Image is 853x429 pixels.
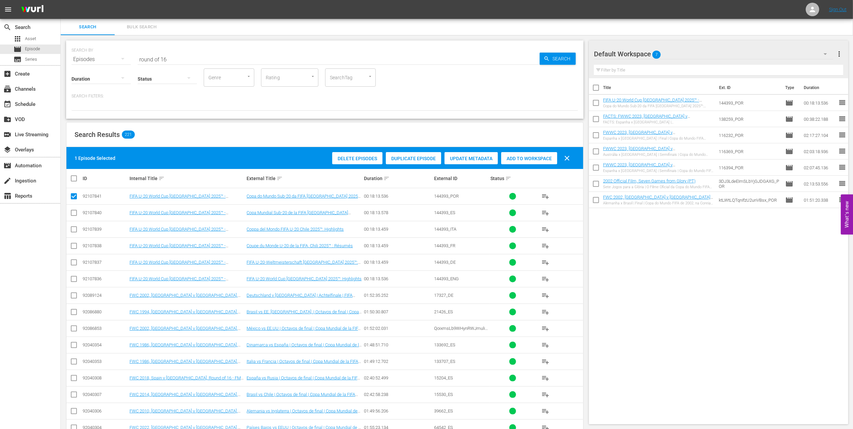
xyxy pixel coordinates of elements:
div: 02:42:58.238 [364,392,432,397]
span: Bulk Search [119,23,165,31]
a: FIFA U-20-Weltmeisterschaft [GEOGRAPHIC_DATA] 2025™: Highlights [247,260,361,270]
span: reorder [838,131,846,139]
span: playlist_add [541,258,549,266]
div: 92040353 [83,359,127,364]
a: FWC 2002, [GEOGRAPHIC_DATA] v [GEOGRAPHIC_DATA], Round of 16 - FMR (DE) [130,293,240,303]
span: 15530_ES [434,392,453,397]
div: External Title [247,174,362,182]
button: playlist_add [537,238,553,254]
div: Austrália x [GEOGRAPHIC_DATA] | Semifinais | Copa do Mundo FIFA Feminina de 2023, em [GEOGRAPHIC_... [603,152,713,157]
div: 92107836 [83,276,127,281]
div: FACTS: Espanha x [GEOGRAPHIC_DATA] | [GEOGRAPHIC_DATA]/[GEOGRAPHIC_DATA] 2023 [603,120,713,124]
a: Coupe du Monde U-20 de la FIFA, Chili 2025™ : Résumés [247,243,353,248]
span: reorder [838,98,846,107]
div: Status [490,174,535,182]
span: Search [550,53,576,65]
a: FWWC 2023, [GEOGRAPHIC_DATA] v [GEOGRAPHIC_DATA], Final - FMR (PT) [603,130,676,140]
span: more_vert [835,50,843,58]
span: sort [277,175,283,181]
span: 144393_ENG [434,276,459,281]
div: 92086880 [83,309,127,314]
th: Title [603,78,715,97]
div: 92107839 [83,227,127,232]
div: Copa do Mundo Sub-20 da FIFA [GEOGRAPHIC_DATA] 2025™: Melhores Momentos [603,104,713,108]
span: Episode [785,99,793,107]
div: Duration [364,174,432,182]
span: 144393_DE [434,260,456,265]
div: 00:18:13.578 [364,210,432,215]
span: Asset [13,35,22,43]
button: playlist_add [537,221,553,237]
span: playlist_add [541,374,549,382]
a: FWC 2010, [GEOGRAPHIC_DATA] v [GEOGRAPHIC_DATA], Round of 16 - FMR (ES) [130,408,240,419]
span: playlist_add [541,308,549,316]
span: playlist_add [541,192,549,200]
div: Espanha x [GEOGRAPHIC_DATA] | Semifinais | Copa do Mundo FIFA Feminina de 2023, em [GEOGRAPHIC_DA... [603,169,713,173]
span: Live Streaming [3,131,11,139]
a: Sign Out [829,7,847,12]
span: Channels [3,85,11,93]
span: 39662_ES [434,408,453,413]
span: 144393_ES [434,210,455,215]
div: Alemanha x Brasil | Final | Copa do Mundo FIFA de 2002, na Coreia e no [GEOGRAPHIC_DATA] | Jogo C... [603,201,713,205]
div: 00:18:13.459 [364,243,432,248]
div: Espanha x [GEOGRAPHIC_DATA] | Final | Copa do Mundo FIFA Feminina de 2023, em [GEOGRAPHIC_DATA] e... [603,136,713,141]
button: Update Metadata [445,152,498,164]
button: playlist_add [537,271,553,287]
td: 02:17:27.104 [801,127,838,143]
div: Default Workspace [594,45,833,63]
span: Update Metadata [445,156,498,161]
div: 1 Episode Selected [75,155,115,162]
div: 92040354 [83,342,127,347]
span: 144393_POR [434,194,459,199]
img: ans4CAIJ8jUAAAAAAAAAAAAAAAAAAAAAAAAgQb4GAAAAAAAAAAAAAAAAAAAAAAAAJMjXAAAAAAAAAAAAAAAAAAAAAAAAgAT5G... [16,2,49,18]
a: FWC 1986, [GEOGRAPHIC_DATA] v [GEOGRAPHIC_DATA], Round of 16 - FMR (ES) [130,359,240,369]
button: playlist_add [537,353,553,370]
span: reorder [838,115,846,123]
button: Delete Episodes [332,152,382,164]
a: FIFA U-20 World Cup [GEOGRAPHIC_DATA] 2025™: Highlights [247,276,362,281]
a: FIFA U-20 World Cup [GEOGRAPHIC_DATA] 2025™ - Highlights Bundle Round of 16 (PT) [130,194,228,204]
span: playlist_add [541,324,549,333]
span: reorder [838,196,846,204]
div: 01:52:02.031 [364,326,432,331]
div: 00:18:13.459 [364,227,432,232]
span: playlist_add [541,225,549,233]
span: Reports [3,192,11,200]
span: 133692_ES [434,342,455,347]
button: Add to Workspace [501,152,557,164]
a: FWC 1986, [GEOGRAPHIC_DATA] v [GEOGRAPHIC_DATA], Round of 16 - FMR (ES) [130,342,240,352]
button: Open [310,73,316,80]
span: playlist_add [541,357,549,366]
a: FIFA U-20 World Cup [GEOGRAPHIC_DATA] 2025™ - Highlights Bundle Round of 16 (EN) [130,276,228,286]
span: Episode [785,115,793,123]
span: 15204_ES [434,375,453,380]
td: 116394_POR [716,160,783,176]
span: playlist_add [541,391,549,399]
span: Schedule [3,100,11,108]
span: playlist_add [541,242,549,250]
button: playlist_add [537,254,553,270]
div: 02:40:52.499 [364,375,432,380]
span: Episode [785,147,793,155]
span: playlist_add [541,291,549,299]
div: 00:18:13.459 [364,260,432,265]
span: Automation [3,162,11,170]
a: FIFA U-20 World Cup [GEOGRAPHIC_DATA] 2025™ - Highlights Bundle Round of 16 (IT) [130,227,228,237]
a: FIFA U-20 World Cup [GEOGRAPHIC_DATA] 2025™ - Highlights Bundle Round of 16 (ES) [130,210,228,220]
span: 144393_FR [434,243,455,248]
span: VOD [3,115,11,123]
a: FIFA U-20 World Cup [GEOGRAPHIC_DATA] 2025™ - Highlights Bundle Round of 16 (PT) [603,97,702,108]
span: Search Results [75,131,120,139]
div: 92107838 [83,243,127,248]
div: ID [83,176,127,181]
a: Alemania vs Inglaterra | Octavos de final | Copa Mundial de la FIFA Sudáfrica 2010™ | Partido com... [247,408,360,419]
div: 00:18:13.536 [364,194,432,199]
span: Episode [25,46,40,52]
a: FIFA U-20 World Cup [GEOGRAPHIC_DATA] 2025™ - Highlights Bundle Round of 16 (DE) [130,260,228,270]
div: 92107837 [83,260,127,265]
button: playlist_add [537,188,553,204]
div: 92040307 [83,392,127,397]
button: playlist_add [537,287,553,304]
a: FWC 2002, [GEOGRAPHIC_DATA] v [GEOGRAPHIC_DATA], Final - FMR (PT) [603,195,713,205]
